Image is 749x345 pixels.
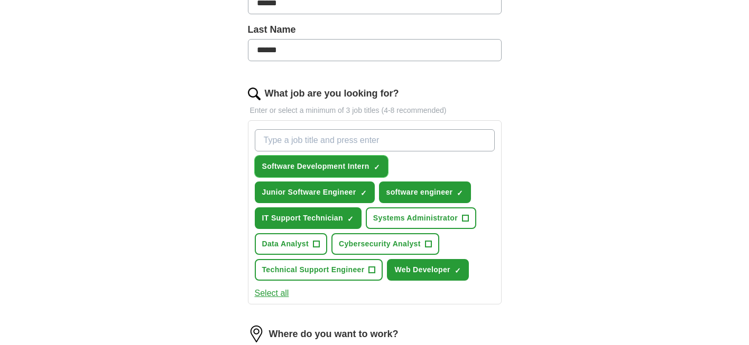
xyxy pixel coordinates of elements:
[255,156,388,177] button: Software Development Intern✓
[248,325,265,342] img: location.png
[374,163,380,171] span: ✓
[255,207,362,229] button: IT Support Technician✓
[248,105,502,116] p: Enter or select a minimum of 3 job titles (4-8 recommended)
[255,181,375,203] button: Junior Software Engineer✓
[394,264,450,275] span: Web Developer
[360,189,367,197] span: ✓
[386,187,453,198] span: software engineer
[255,287,289,300] button: Select all
[457,189,463,197] span: ✓
[455,266,461,275] span: ✓
[373,213,458,224] span: Systems Administrator
[255,259,383,281] button: Technical Support Engineer
[262,161,369,172] span: Software Development Intern
[387,259,468,281] button: Web Developer✓
[339,238,421,250] span: Cybersecurity Analyst
[347,215,354,223] span: ✓
[262,213,343,224] span: IT Support Technician
[262,187,356,198] span: Junior Software Engineer
[248,23,502,37] label: Last Name
[262,264,365,275] span: Technical Support Engineer
[269,327,399,341] label: Where do you want to work?
[248,88,261,100] img: search.png
[379,181,471,203] button: software engineer✓
[331,233,439,255] button: Cybersecurity Analyst
[366,207,476,229] button: Systems Administrator
[255,233,328,255] button: Data Analyst
[255,129,495,151] input: Type a job title and press enter
[262,238,309,250] span: Data Analyst
[265,87,399,101] label: What job are you looking for?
